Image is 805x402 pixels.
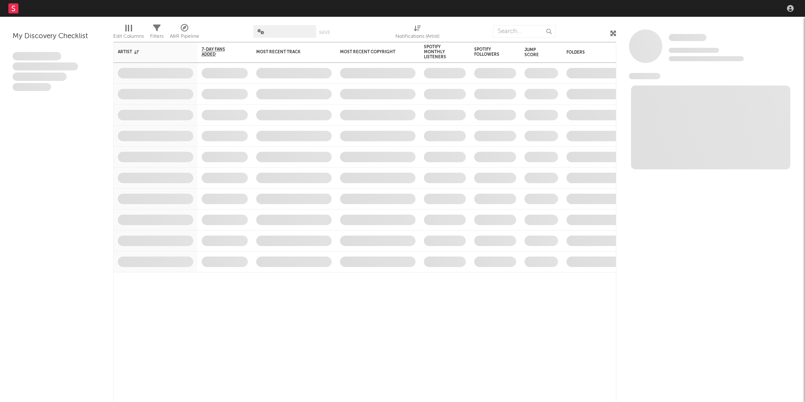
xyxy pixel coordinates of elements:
[395,21,439,45] div: Notifications (Artist)
[493,25,556,38] input: Search...
[13,83,51,91] span: Aliquam viverra
[319,30,330,35] button: Save
[170,21,199,45] div: A&R Pipeline
[13,31,101,41] div: My Discovery Checklist
[13,73,67,81] span: Praesent ac interdum
[113,31,144,41] div: Edit Columns
[13,62,78,71] span: Integer aliquet in purus et
[256,49,319,54] div: Most Recent Track
[424,44,453,60] div: Spotify Monthly Listeners
[566,50,629,55] div: Folders
[395,31,439,41] div: Notifications (Artist)
[525,47,545,57] div: Jump Score
[629,73,660,79] span: News Feed
[474,47,504,57] div: Spotify Followers
[669,34,706,41] span: Some Artist
[669,56,744,61] span: 0 fans last week
[669,34,706,42] a: Some Artist
[170,31,199,41] div: A&R Pipeline
[13,52,61,60] span: Lorem ipsum dolor
[113,21,144,45] div: Edit Columns
[669,48,719,53] span: Tracking Since: [DATE]
[202,47,235,57] span: 7-Day Fans Added
[340,49,403,54] div: Most Recent Copyright
[118,49,181,54] div: Artist
[150,21,164,45] div: Filters
[150,31,164,41] div: Filters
